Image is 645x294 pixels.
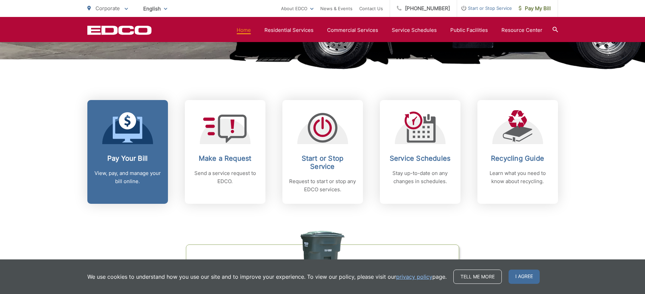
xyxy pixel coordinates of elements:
p: We use cookies to understand how you use our site and to improve your experience. To view our pol... [87,273,447,281]
a: Recycling Guide Learn what you need to know about recycling. [477,100,558,204]
span: Corporate [95,5,120,12]
h2: Service Schedules [387,154,454,162]
p: Stay up-to-date on any changes in schedules. [387,169,454,185]
a: Contact Us [359,4,383,13]
h2: Recycling Guide [484,154,551,162]
a: EDCD logo. Return to the homepage. [87,25,152,35]
span: Pay My Bill [519,4,551,13]
a: News & Events [320,4,352,13]
a: Pay Your Bill View, pay, and manage your bill online. [87,100,168,204]
a: Make a Request Send a service request to EDCO. [185,100,265,204]
a: Service Schedules Stay up-to-date on any changes in schedules. [380,100,460,204]
a: About EDCO [281,4,314,13]
p: Learn what you need to know about recycling. [484,169,551,185]
p: Send a service request to EDCO. [192,169,259,185]
h2: Start or Stop Service [289,154,356,171]
a: Commercial Services [327,26,378,34]
a: Service Schedules [392,26,437,34]
span: I agree [509,270,540,284]
a: Resource Center [501,26,542,34]
a: Home [237,26,251,34]
span: English [138,3,172,15]
a: Public Facilities [450,26,488,34]
h2: Pay Your Bill [94,154,161,162]
a: Residential Services [264,26,314,34]
p: Request to start or stop any EDCO services. [289,177,356,194]
h2: Make a Request [192,154,259,162]
a: privacy policy [396,273,432,281]
a: Tell me more [453,270,502,284]
p: View, pay, and manage your bill online. [94,169,161,185]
